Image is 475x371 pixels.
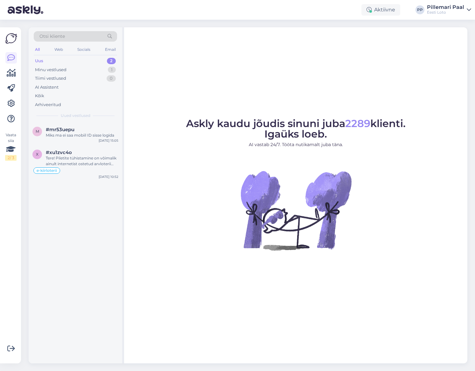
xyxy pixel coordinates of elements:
[35,75,66,82] div: Tiimi vestlused
[36,129,39,134] span: m
[345,117,370,130] span: 2289
[5,32,17,44] img: Askly Logo
[35,58,43,64] div: Uus
[186,141,406,148] p: AI vastab 24/7. Tööta nutikamalt juba täna.
[35,67,66,73] div: Minu vestlused
[46,155,118,167] div: Tere! Piletite tühistamine on võimalik ainult internetist ostetud arvloterii piletite puhul ning ...
[427,5,464,10] div: Pillemari Paal
[5,155,17,161] div: 2 / 3
[46,127,74,132] span: #mr53uepu
[104,45,117,54] div: Email
[186,117,406,140] span: Askly kaudu jõudis sinuni juba klienti. Igaüks loeb.
[46,132,118,138] div: Miks ma ei saa mobiil ID sisse logida
[108,67,116,73] div: 1
[99,174,118,179] div: [DATE] 10:52
[35,84,59,91] div: AI Assistent
[361,4,400,16] div: Aktiivne
[34,45,41,54] div: All
[35,93,44,99] div: Kõik
[427,10,464,15] div: Eesti Loto
[239,153,353,267] img: No Chat active
[37,169,57,172] span: e-kiirloterii
[416,5,424,14] div: PP
[5,132,17,161] div: Vaata siia
[61,113,90,118] span: Uued vestlused
[36,152,38,157] span: x
[46,150,72,155] span: #xu1zvc4o
[99,138,118,143] div: [DATE] 15:05
[427,5,471,15] a: Pillemari PaalEesti Loto
[107,75,116,82] div: 0
[53,45,64,54] div: Web
[35,102,61,108] div: Arhiveeritud
[39,33,65,40] span: Otsi kliente
[107,58,116,64] div: 2
[76,45,92,54] div: Socials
